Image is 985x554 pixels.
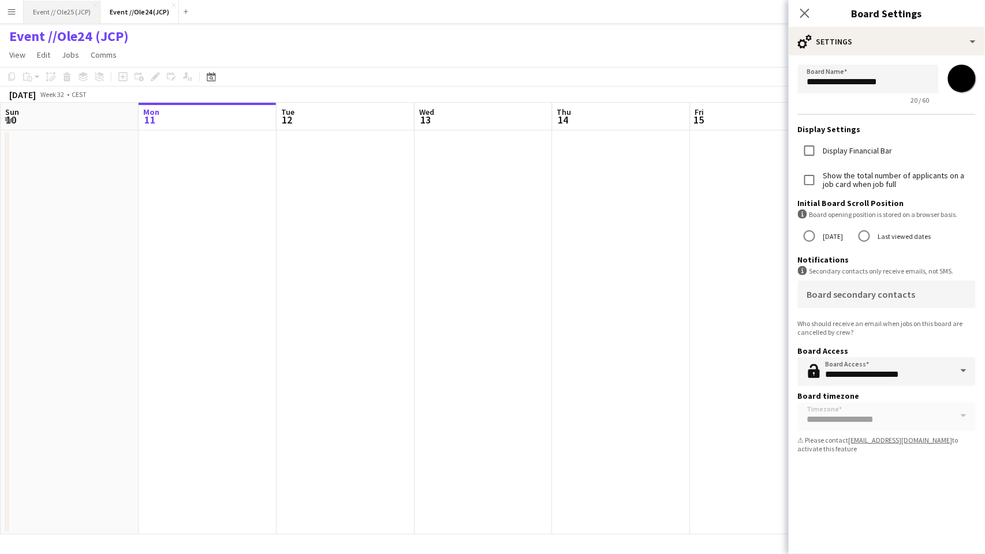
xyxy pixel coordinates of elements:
h3: Board Access [798,346,976,356]
label: [DATE] [821,227,844,245]
mat-label: Board secondary contacts [807,289,916,300]
span: Week 32 [38,90,67,99]
span: Fri [695,107,704,117]
span: Thu [557,107,572,117]
h3: Board timezone [798,391,976,401]
h1: Event //Ole24 (JCP) [9,28,129,45]
label: Display Financial Bar [821,147,893,155]
div: CEST [72,90,87,99]
span: 12 [279,113,294,126]
button: Event //Ole24 (JCP) [100,1,179,23]
label: Show the total number of applicants on a job card when job full [821,171,976,189]
a: Jobs [57,47,84,62]
button: Event // Ole25 (JCP) [24,1,100,23]
label: Last viewed dates [876,227,931,245]
div: Board opening position is stored on a browser basis. [798,209,976,219]
div: Secondary contacts only receive emails, not SMS. [798,266,976,276]
span: Jobs [62,50,79,60]
span: Edit [37,50,50,60]
div: Settings [789,28,985,55]
h3: Initial Board Scroll Position [798,198,976,208]
a: View [5,47,30,62]
a: [EMAIL_ADDRESS][DOMAIN_NAME] [849,436,953,444]
span: Tue [281,107,294,117]
h3: Notifications [798,254,976,265]
h3: Board Settings [789,6,985,21]
span: 13 [417,113,434,126]
h3: Display Settings [798,124,976,134]
span: Sun [5,107,19,117]
span: Comms [91,50,117,60]
span: 15 [693,113,704,126]
div: Who should receive an email when jobs on this board are cancelled by crew? [798,319,976,336]
span: View [9,50,25,60]
span: Wed [419,107,434,117]
a: Comms [86,47,121,62]
span: 11 [141,113,159,126]
div: ⚠ Please contact to activate this feature [798,436,976,453]
div: [DATE] [9,89,36,100]
a: Edit [32,47,55,62]
span: 20 / 60 [902,96,939,104]
span: Mon [143,107,159,117]
span: 10 [3,113,19,126]
span: 14 [555,113,572,126]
